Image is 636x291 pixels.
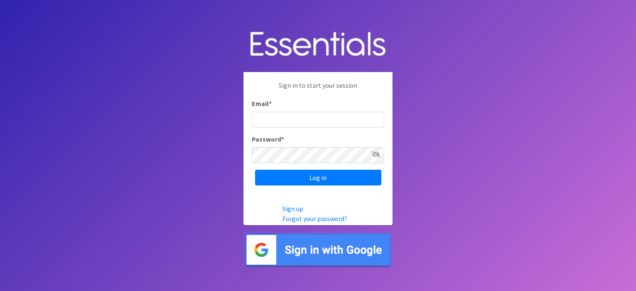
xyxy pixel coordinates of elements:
[243,23,393,66] img: Human Essentials
[282,214,347,223] a: Forgot your password?
[252,134,284,144] label: Password
[255,170,381,185] input: Log in
[243,232,393,268] img: Sign in with Google
[252,80,384,99] p: Sign in to start your session
[281,135,284,143] abbr: required
[252,99,272,108] label: Email
[269,99,272,108] abbr: required
[282,204,303,213] a: Sign up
